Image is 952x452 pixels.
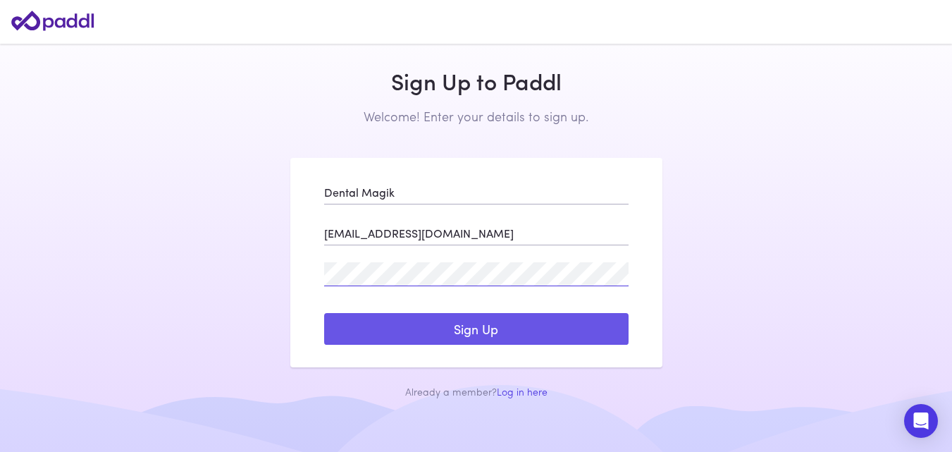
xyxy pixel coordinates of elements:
h1: Sign Up to Paddl [290,68,662,94]
a: Log in here [497,384,548,398]
div: Open Intercom Messenger [904,404,938,438]
button: Sign Up [324,313,629,346]
h2: Welcome! Enter your details to sign up. [290,109,662,124]
div: Already a member? [290,384,662,398]
input: Enter your Email [324,221,629,245]
input: Enter your Full Name [324,181,629,204]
